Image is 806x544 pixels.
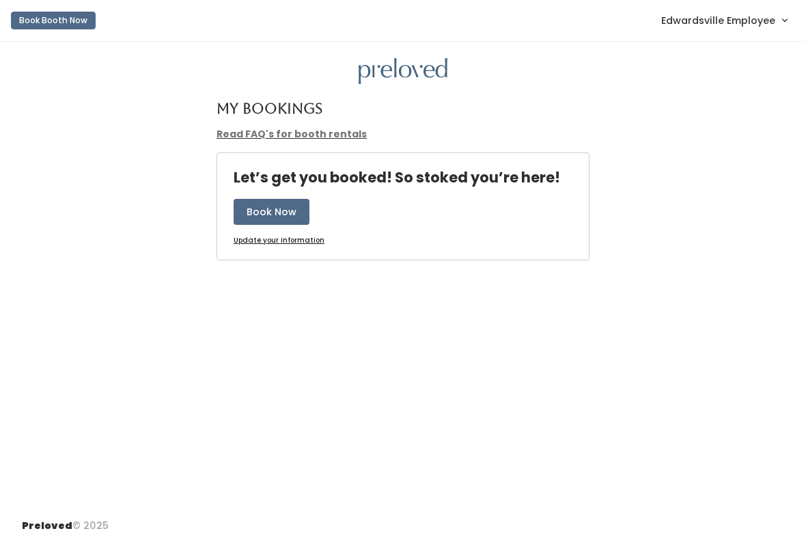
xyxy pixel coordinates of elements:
[234,235,324,245] u: Update your information
[234,199,309,225] button: Book Now
[11,12,96,29] button: Book Booth Now
[11,5,96,36] a: Book Booth Now
[648,5,801,35] a: Edwardsville Employee
[234,169,560,185] h4: Let’s get you booked! So stoked you’re here!
[22,508,109,533] div: © 2025
[359,58,447,85] img: preloved logo
[661,13,775,28] span: Edwardsville Employee
[217,100,322,116] h4: My Bookings
[22,519,72,532] span: Preloved
[234,236,324,246] a: Update your information
[217,127,367,141] a: Read FAQ's for booth rentals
